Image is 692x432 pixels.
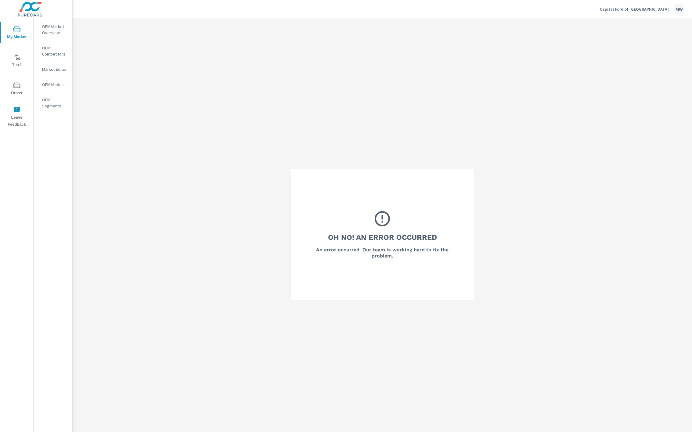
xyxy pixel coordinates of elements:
[2,82,31,97] span: Driver
[34,95,72,110] div: OEM Segments
[600,6,669,12] p: Capital Ford of [GEOGRAPHIC_DATA]
[2,106,31,128] span: Leave Feedback
[34,80,72,89] div: OEM Models
[34,43,72,59] div: OEM Competitors
[42,81,67,88] p: OEM Models
[328,232,437,243] h3: Oh No! An Error Occurred
[42,45,67,57] p: OEM Competitors
[42,23,67,36] p: OEM Market Overview
[42,97,67,109] p: OEM Segments
[34,22,72,37] div: OEM Market Overview
[2,26,31,41] span: My Market
[0,18,33,131] div: nav menu
[42,66,67,72] p: Market Editor
[2,54,31,69] span: Tier2
[307,247,457,259] h6: An error occurred. Our team is working hard to fix the problem.
[34,65,72,74] div: Market Editor
[674,4,685,15] div: MW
